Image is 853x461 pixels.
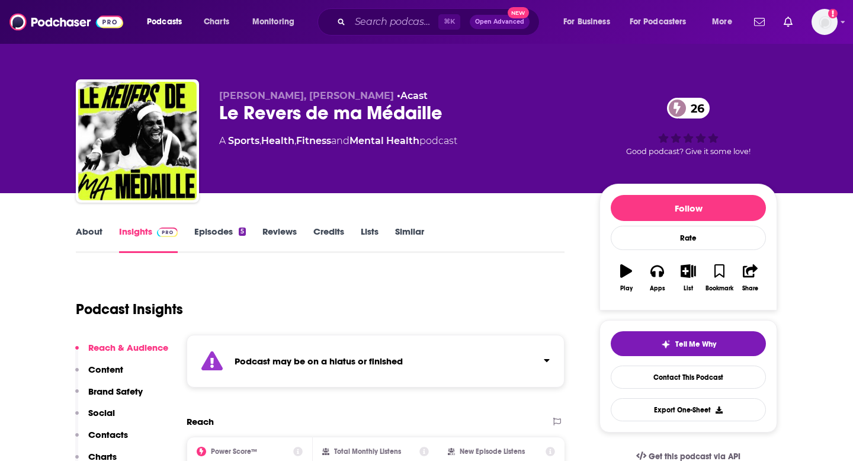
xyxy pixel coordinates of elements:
a: Contact This Podcast [611,366,766,389]
button: Bookmark [704,257,735,299]
a: Show notifications dropdown [749,12,769,32]
span: For Business [563,14,610,30]
img: User Profile [812,9,838,35]
button: Open AdvancedNew [470,15,530,29]
a: Acast [400,90,428,101]
img: Podchaser Pro [157,228,178,237]
img: tell me why sparkle [661,340,671,349]
a: Credits [313,226,344,253]
input: Search podcasts, credits, & more... [350,12,438,31]
h2: Reach [187,416,214,427]
span: and [331,135,349,146]
p: Reach & Audience [88,342,168,353]
span: Logged in as NicolaLynch [812,9,838,35]
button: open menu [622,12,704,31]
span: New [508,7,529,18]
button: Export One-Sheet [611,398,766,421]
button: Share [735,257,766,299]
button: tell me why sparkleTell Me Why [611,331,766,356]
span: [PERSON_NAME], [PERSON_NAME] [219,90,394,101]
img: Le Revers de ma Médaille [78,82,197,200]
span: ⌘ K [438,14,460,30]
button: open menu [139,12,197,31]
button: Social [75,407,115,429]
p: Brand Safety [88,386,143,397]
p: Content [88,364,123,375]
button: open menu [555,12,625,31]
button: Brand Safety [75,386,143,408]
p: Contacts [88,429,128,440]
div: Bookmark [706,285,733,292]
button: Content [75,364,123,386]
button: List [673,257,704,299]
span: Open Advanced [475,19,524,25]
span: More [712,14,732,30]
button: Follow [611,195,766,221]
span: • [397,90,428,101]
p: Social [88,407,115,418]
div: Search podcasts, credits, & more... [329,8,551,36]
span: 26 [679,98,710,119]
a: Show notifications dropdown [779,12,797,32]
section: Click to expand status details [187,335,565,388]
a: Fitness [296,135,331,146]
a: 26 [667,98,710,119]
div: Rate [611,226,766,250]
span: , [294,135,296,146]
button: Apps [642,257,672,299]
div: 5 [239,228,246,236]
button: open menu [704,12,747,31]
span: , [259,135,261,146]
img: Podchaser - Follow, Share and Rate Podcasts [9,11,123,33]
button: open menu [244,12,310,31]
button: Play [611,257,642,299]
div: 26Good podcast? Give it some love! [599,90,777,164]
button: Contacts [75,429,128,451]
h2: New Episode Listens [460,447,525,456]
h1: Podcast Insights [76,300,183,318]
a: Mental Health [349,135,419,146]
a: Episodes5 [194,226,246,253]
span: Podcasts [147,14,182,30]
a: Reviews [262,226,297,253]
a: About [76,226,102,253]
a: Similar [395,226,424,253]
div: Share [742,285,758,292]
div: List [684,285,693,292]
div: A podcast [219,134,457,148]
h2: Power Score™ [211,447,257,456]
div: Play [620,285,633,292]
button: Show profile menu [812,9,838,35]
a: Sports [228,135,259,146]
span: For Podcasters [630,14,687,30]
button: Reach & Audience [75,342,168,364]
span: Tell Me Why [675,340,716,349]
div: Apps [650,285,665,292]
span: Monitoring [252,14,294,30]
h2: Total Monthly Listens [334,447,401,456]
a: InsightsPodchaser Pro [119,226,178,253]
svg: Add a profile image [828,9,838,18]
a: Health [261,135,294,146]
strong: Podcast may be on a hiatus or finished [235,356,403,367]
span: Good podcast? Give it some love! [626,147,751,156]
a: Lists [361,226,379,253]
span: Charts [204,14,229,30]
a: Charts [196,12,236,31]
